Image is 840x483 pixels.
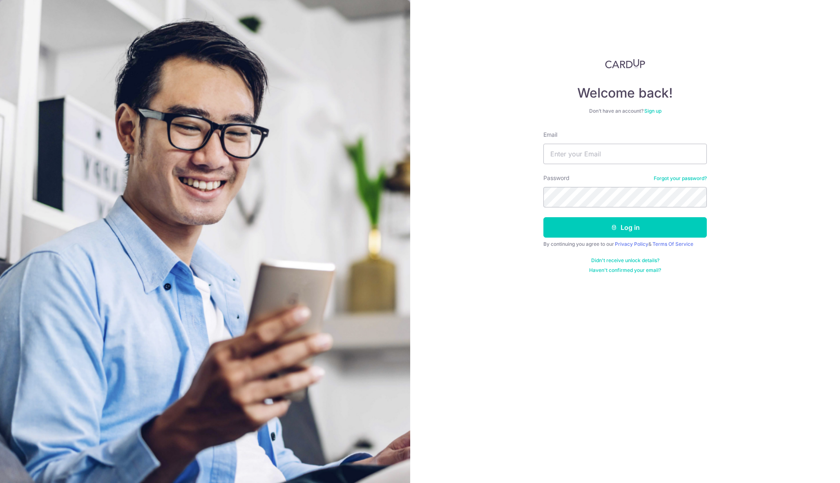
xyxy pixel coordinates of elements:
h4: Welcome back! [543,85,707,101]
a: Sign up [644,108,661,114]
div: By continuing you agree to our & [543,241,707,247]
a: Haven't confirmed your email? [589,267,661,274]
button: Log in [543,217,707,238]
label: Email [543,131,557,139]
div: Don’t have an account? [543,108,707,114]
a: Privacy Policy [615,241,648,247]
a: Forgot your password? [654,175,707,182]
a: Didn't receive unlock details? [591,257,659,264]
a: Terms Of Service [652,241,693,247]
img: CardUp Logo [605,59,645,69]
input: Enter your Email [543,144,707,164]
label: Password [543,174,570,182]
